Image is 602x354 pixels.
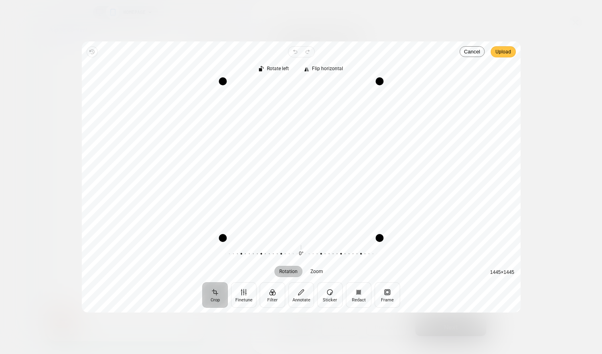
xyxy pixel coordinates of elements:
[375,77,383,85] div: Drag corner tr
[317,282,343,308] button: Sticker
[219,77,227,85] div: Drag corner tl
[255,64,293,75] button: Rotate left
[223,77,379,85] div: Drag edge t
[310,269,323,274] span: Zoom
[219,234,227,242] div: Drag corner bl
[6,284,32,309] iframe: Button to launch messaging window
[495,47,511,57] span: Upload
[312,66,343,71] span: Flip horizontal
[279,269,298,274] span: Rotation
[460,46,484,57] button: Cancel
[375,234,383,242] div: Drag corner br
[306,266,328,277] button: Zoom
[260,282,285,308] button: Filter
[288,282,314,308] button: Annotate
[300,64,347,75] button: Flip horizontal
[202,282,228,308] button: Crop
[375,282,400,308] button: Frame
[346,282,371,308] button: Redact
[491,46,516,57] button: Upload
[274,266,302,277] button: Rotation
[266,66,288,71] span: Rotate left
[231,282,257,308] button: Finetune
[375,81,383,238] div: Drag edge r
[223,234,379,242] div: Drag edge b
[219,81,227,238] div: Drag edge l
